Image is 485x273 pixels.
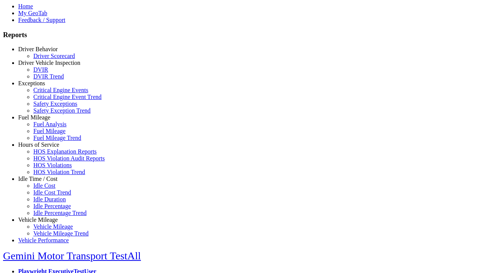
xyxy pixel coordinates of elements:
a: Driver Behavior [18,46,58,52]
a: Vehicle Mileage [33,223,73,230]
a: My GeoTab [18,10,47,16]
a: HOS Violation Trend [33,169,85,175]
a: Gemini Motor Transport TestAll [3,250,141,262]
a: Idle Cost Trend [33,189,71,196]
a: HOS Violation Audit Reports [33,155,105,162]
a: Vehicle Mileage Trend [33,230,89,237]
a: Driver Scorecard [33,53,75,59]
a: Idle Time / Cost [18,176,58,182]
a: DVIR Trend [33,73,64,80]
a: Critical Engine Event Trend [33,94,102,100]
a: HOS Explanation Reports [33,148,97,155]
a: Vehicle Mileage [18,217,58,223]
h3: Reports [3,31,482,39]
a: DVIR [33,66,48,73]
a: Fuel Mileage [33,128,66,134]
a: Idle Percentage Trend [33,210,86,216]
a: Idle Duration [33,196,66,202]
a: Hours of Service [18,141,59,148]
a: Vehicle Performance [18,237,69,243]
a: Safety Exceptions [33,100,77,107]
a: Feedback / Support [18,17,65,23]
a: Driver Vehicle Inspection [18,60,80,66]
a: Exceptions [18,80,45,86]
a: Critical Engine Events [33,87,88,93]
a: Fuel Mileage Trend [33,135,81,141]
a: Safety Exception Trend [33,107,91,114]
a: Idle Cost [33,182,55,189]
a: Home [18,3,33,9]
a: Fuel Mileage [18,114,50,121]
a: Idle Percentage [33,203,71,209]
a: Fuel Analysis [33,121,67,127]
a: HOS Violations [33,162,72,168]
